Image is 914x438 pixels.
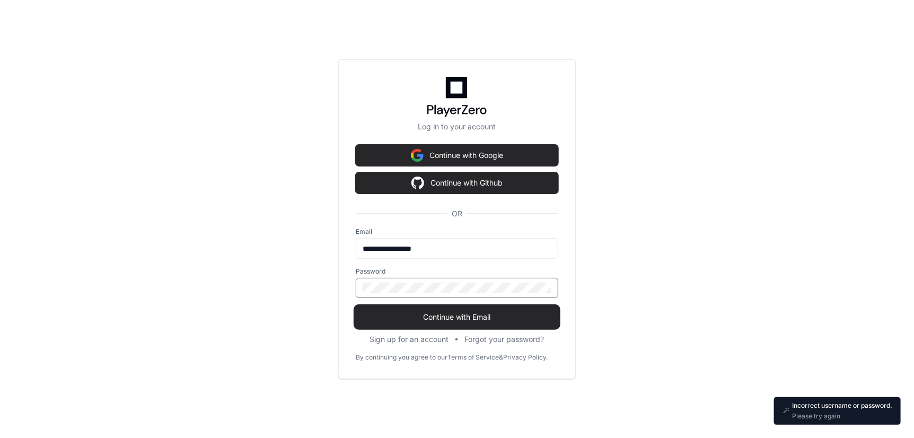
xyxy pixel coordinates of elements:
[370,334,449,345] button: Sign up for an account
[356,145,558,166] button: Continue with Google
[465,334,544,345] button: Forgot your password?
[356,353,447,362] div: By continuing you agree to our
[411,145,424,166] img: Sign in with google
[356,312,558,322] span: Continue with Email
[356,227,558,236] label: Email
[356,121,558,132] p: Log in to your account
[447,353,499,362] a: Terms of Service
[792,401,892,410] p: Incorrect username or password.
[792,412,892,421] p: Please try again
[356,172,558,194] button: Continue with Github
[447,208,467,219] span: OR
[503,353,548,362] a: Privacy Policy.
[411,172,424,194] img: Sign in with google
[499,353,503,362] div: &
[356,306,558,328] button: Continue with Email
[356,267,558,276] label: Password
